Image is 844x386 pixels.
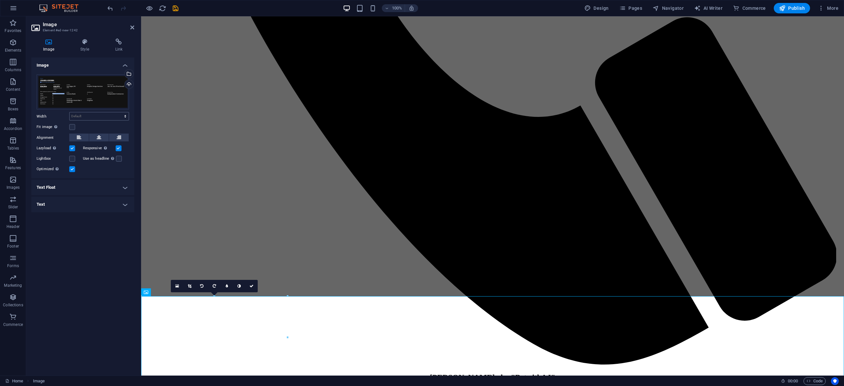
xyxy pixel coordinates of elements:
span: Publish [779,5,805,11]
button: reload [158,4,166,12]
h6: 100% [392,4,402,12]
span: Code [806,377,823,385]
p: Boxes [8,106,19,112]
button: Commerce [730,3,769,13]
label: Responsive [83,144,116,152]
label: Use as headline [83,155,116,163]
p: Header [7,224,20,229]
h4: Text Float [31,180,134,195]
h4: Image [31,57,134,69]
a: Select files from the file manager, stock photos, or upload file(s) [171,280,183,292]
label: Optimized [37,165,69,173]
p: Tables [7,146,19,151]
span: More [818,5,838,11]
p: Marketing [4,283,22,288]
button: Click here to leave preview mode and continue editing [145,4,153,12]
p: Elements [5,48,22,53]
h3: Element #ed-new-1242 [43,27,121,33]
p: Forms [7,263,19,268]
i: Undo: Change image (Ctrl+Z) [106,5,114,12]
i: Reload page [159,5,166,12]
button: More [815,3,841,13]
button: Design [582,3,611,13]
i: On resize automatically adjust zoom level to fit chosen device. [409,5,414,11]
a: Click to cancel selection. Double-click to open Pages [5,377,23,385]
p: Columns [5,67,21,72]
button: Publish [774,3,810,13]
span: Design [584,5,609,11]
button: Usercentrics [831,377,839,385]
h4: Image [31,39,69,52]
label: Lightbox [37,155,69,163]
span: Commerce [733,5,766,11]
a: Blur [220,280,233,292]
label: Alignment [37,134,69,142]
p: Content [6,87,20,92]
label: Fit image [37,123,69,131]
span: Navigator [653,5,684,11]
h4: Link [104,39,134,52]
a: Confirm ( ⌘ ⏎ ) [245,280,258,292]
p: Accordion [4,126,22,131]
h6: Session time [781,377,798,385]
span: : [792,378,793,383]
p: Collections [3,302,23,308]
h4: Style [69,39,103,52]
button: Code [803,377,826,385]
button: 100% [382,4,405,12]
span: Pages [619,5,642,11]
nav: breadcrumb [33,377,45,385]
a: Greyscale [233,280,245,292]
button: undo [106,4,114,12]
p: Footer [7,244,19,249]
h2: Image [43,22,134,27]
button: Navigator [650,3,686,13]
p: Features [5,165,21,170]
img: Editor Logo [38,4,87,12]
button: AI Writer [691,3,725,13]
label: Width [37,115,69,118]
a: Crop mode [183,280,196,292]
h4: Text [31,197,134,212]
span: AI Writer [694,5,722,11]
div: charlappploan-YvixZ_nzxapQblsB3CBFrQ.png [37,74,129,110]
button: Pages [617,3,645,13]
span: 00 00 [788,377,798,385]
a: Rotate left 90° [196,280,208,292]
span: Click to select. Double-click to edit [33,377,45,385]
p: Images [7,185,20,190]
p: Favorites [5,28,21,33]
label: Lazyload [37,144,69,152]
a: Rotate right 90° [208,280,220,292]
button: save [171,4,179,12]
p: Slider [8,204,18,210]
p: Commerce [3,322,23,327]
